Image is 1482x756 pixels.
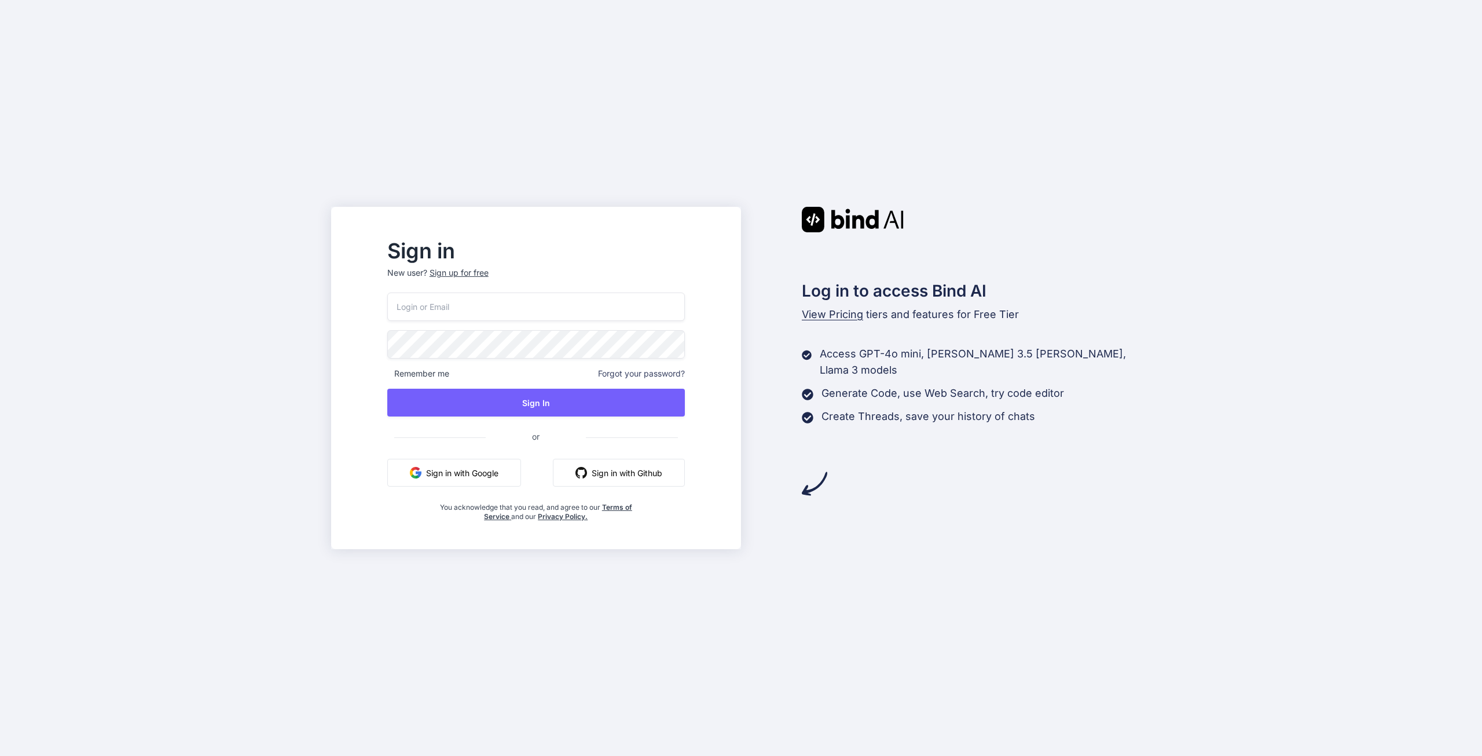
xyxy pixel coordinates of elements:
[802,279,1151,303] h2: Log in to access Bind AI
[802,308,863,320] span: View Pricing
[802,306,1151,323] p: tiers and features for Free Tier
[436,496,635,521] div: You acknowledge that you read, and agree to our and our
[387,389,685,417] button: Sign In
[387,459,521,487] button: Sign in with Google
[820,346,1151,378] p: Access GPT-4o mini, [PERSON_NAME] 3.5 [PERSON_NAME], Llama 3 models
[553,459,685,487] button: Sign in with Github
[410,467,421,479] img: google
[484,503,632,521] a: Terms of Service
[802,207,904,232] img: Bind AI logo
[821,385,1064,401] p: Generate Code, use Web Search, try code editor
[430,267,489,279] div: Sign up for free
[538,512,588,521] a: Privacy Policy.
[575,467,587,479] img: github
[387,368,449,379] span: Remember me
[486,422,586,451] span: or
[821,408,1035,425] p: Create Threads, save your history of chats
[598,368,685,379] span: Forgot your password?
[802,471,827,496] img: arrow
[387,242,685,260] h2: Sign in
[387,293,685,321] input: Login or Email
[387,267,685,293] p: New user?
